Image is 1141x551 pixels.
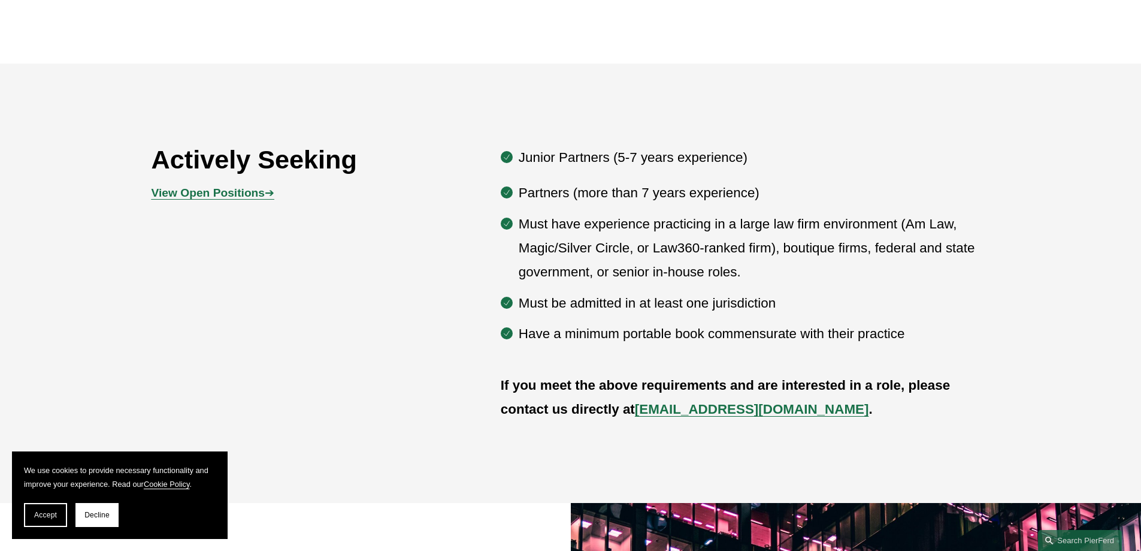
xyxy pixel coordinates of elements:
[152,186,274,199] span: ➔
[1038,530,1122,551] a: Search this site
[12,451,228,539] section: Cookie banner
[84,511,110,519] span: Decline
[868,402,872,417] strong: .
[152,186,274,199] a: View Open Positions➔
[152,186,265,199] strong: View Open Positions
[519,322,990,346] p: Have a minimum portable book commensurate with their practice
[34,511,57,519] span: Accept
[24,503,67,527] button: Accept
[519,212,990,285] p: Must have experience practicing in a large law firm environment (Am Law, Magic/Silver Circle, or ...
[24,463,216,491] p: We use cookies to provide necessary functionality and improve your experience. Read our .
[519,146,990,170] p: Junior Partners (5-7 years experience)
[144,480,190,489] a: Cookie Policy
[501,378,954,417] strong: If you meet the above requirements and are interested in a role, please contact us directly at
[152,144,431,175] h2: Actively Seeking
[519,181,990,205] p: Partners (more than 7 years experience)
[635,402,869,417] a: [EMAIL_ADDRESS][DOMAIN_NAME]
[75,503,119,527] button: Decline
[519,291,990,315] p: Must be admitted in at least one jurisdiction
